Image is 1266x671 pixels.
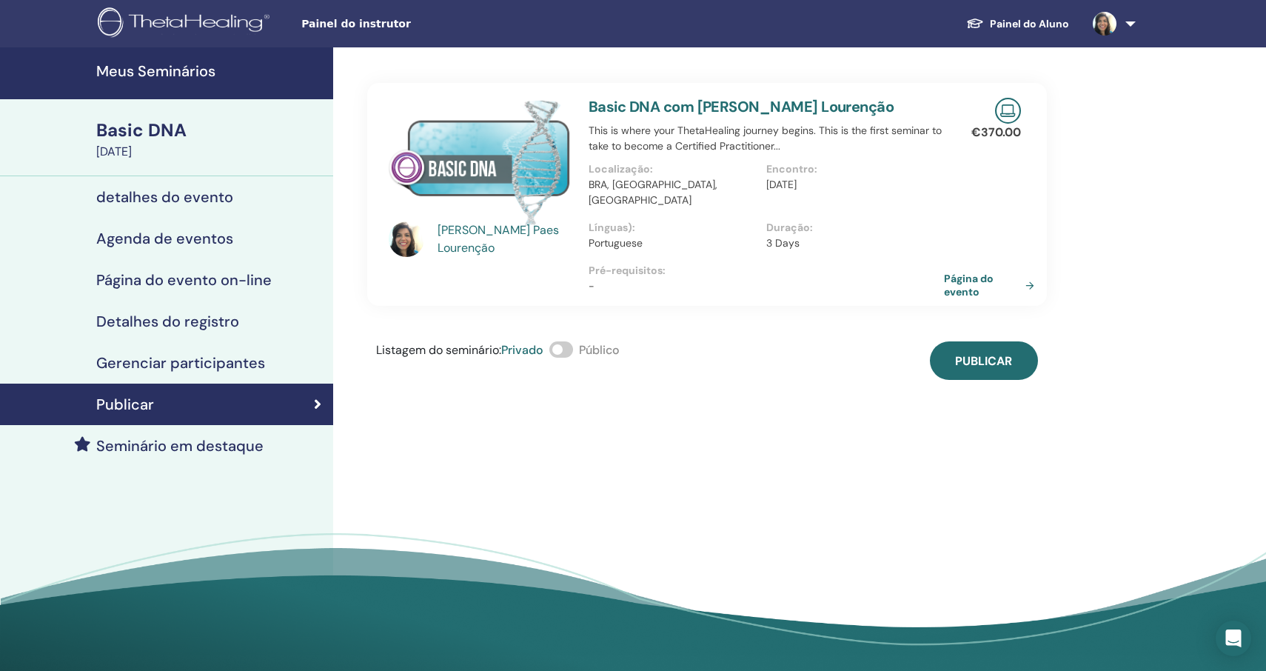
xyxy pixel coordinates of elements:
span: Publicar [955,353,1012,369]
img: Basic DNA [389,98,571,226]
p: This is where your ThetaHealing journey begins. This is the first seminar to take to become a Cer... [589,123,944,154]
a: [PERSON_NAME] Paes Lourenção [438,221,575,257]
h4: Publicar [96,395,154,413]
h4: Seminário em destaque [96,437,264,455]
h4: Gerenciar participantes [96,354,265,372]
a: Página do evento [944,272,1040,298]
img: default.jpg [389,221,424,257]
button: Publicar [930,341,1038,380]
div: Open Intercom Messenger [1216,621,1251,656]
span: Painel do instrutor [301,16,523,32]
h4: Meus Seminários [96,62,324,80]
img: graduation-cap-white.svg [966,17,984,30]
span: Listagem do seminário : [376,342,501,358]
p: - [589,278,944,294]
p: Duração : [766,220,935,236]
h4: Agenda de eventos [96,230,233,247]
p: 3 Days [766,236,935,251]
p: Localização : [589,161,757,177]
img: logo.png [98,7,275,41]
p: Encontro : [766,161,935,177]
a: Basic DNA[DATE] [87,118,333,161]
img: Live Online Seminar [995,98,1021,124]
span: Público [579,342,620,358]
p: Portuguese [589,236,757,251]
h4: Detalhes do registro [96,313,239,330]
div: [DATE] [96,143,324,161]
h4: Página do evento on-line [96,271,272,289]
a: Painel do Aluno [954,10,1081,38]
p: Pré-requisitos : [589,263,944,278]
p: BRA, [GEOGRAPHIC_DATA], [GEOGRAPHIC_DATA] [589,177,757,208]
p: [DATE] [766,177,935,193]
h4: detalhes do evento [96,188,233,206]
span: Privado [501,342,543,358]
p: Línguas) : [589,220,757,236]
p: € 370.00 [971,124,1021,141]
img: default.jpg [1093,12,1116,36]
a: Basic DNA com [PERSON_NAME] Lourenção [589,97,894,116]
div: Basic DNA [96,118,324,143]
